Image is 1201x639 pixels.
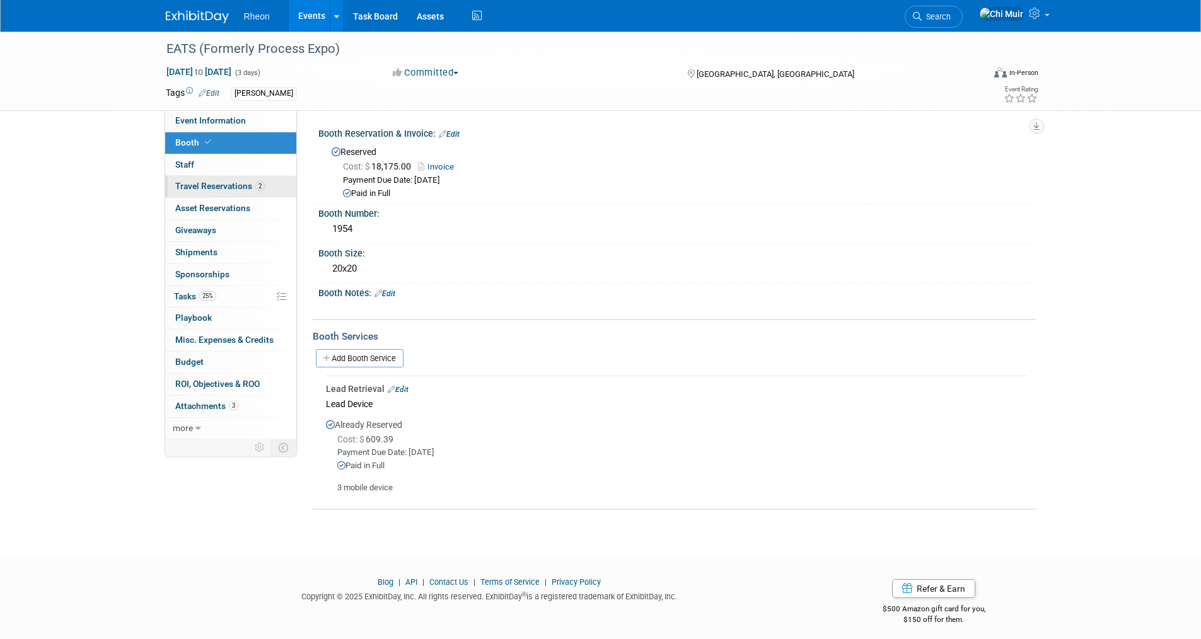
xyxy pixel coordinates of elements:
a: Budget [165,352,296,373]
a: Staff [165,154,296,176]
a: Contact Us [429,577,468,587]
div: Booth Number: [318,204,1036,220]
span: Search [922,12,951,21]
div: 1954 [328,219,1026,239]
a: Event Information [165,110,296,132]
a: Sponsorships [165,264,296,285]
span: ROI, Objectives & ROO [175,379,260,389]
a: Edit [199,89,219,98]
span: Sponsorships [175,269,229,279]
div: $150 off for them. [832,614,1036,625]
a: Shipments [165,242,296,263]
div: Booth Services [313,330,1036,343]
div: 20x20 [328,259,1026,279]
td: Personalize Event Tab Strip [249,439,271,456]
span: | [419,577,427,587]
td: Tags [166,86,219,101]
a: Edit [374,289,395,298]
span: Staff [175,159,194,170]
div: [PERSON_NAME] [231,87,297,100]
div: Payment Due Date: [DATE] [343,175,1026,187]
span: Travel Reservations [175,181,265,191]
i: Booth reservation complete [205,139,211,146]
span: 609.39 [337,434,398,444]
div: Event Format [909,66,1039,84]
a: Refer & Earn [892,579,975,598]
div: Booth Size: [318,244,1036,260]
span: | [395,577,403,587]
a: Misc. Expenses & Credits [165,330,296,351]
img: Chi Muir [979,7,1024,21]
span: 2 [255,181,265,191]
div: Copyright © 2025 ExhibitDay, Inc. All rights reserved. ExhibitDay is a registered trademark of Ex... [166,588,814,602]
span: Cost: $ [343,161,371,171]
div: Already Reserved [326,412,1026,494]
span: 3 [229,401,238,410]
a: Tasks25% [165,286,296,308]
a: Blog [378,577,393,587]
span: | [470,577,479,587]
a: Asset Reservations [165,198,296,219]
img: ExhibitDay [166,11,229,23]
button: Committed [388,66,463,79]
div: Event Rating [1004,86,1038,93]
td: Toggle Event Tabs [270,439,296,456]
span: 25% [199,291,216,301]
a: API [405,577,417,587]
sup: ® [522,591,526,598]
span: to [193,67,205,77]
span: Shipments [175,247,218,257]
div: EATS (Formerly Process Expo) [162,38,965,60]
span: Tasks [174,291,216,301]
span: [GEOGRAPHIC_DATA], [GEOGRAPHIC_DATA] [697,69,854,79]
div: 3 mobile device [326,472,1026,494]
a: Search [905,6,963,28]
a: Booth [165,132,296,154]
div: $500 Amazon gift card for you, [832,596,1036,625]
a: Playbook [165,308,296,329]
span: Budget [175,357,204,367]
div: Booth Notes: [318,284,1036,300]
div: Reserved [328,142,1026,200]
div: Lead Retrieval [326,383,1026,395]
span: Booth [175,137,214,147]
div: Paid in Full [337,460,1026,472]
span: Playbook [175,313,212,323]
a: Edit [388,385,409,394]
a: Giveaways [165,220,296,241]
span: [DATE] [DATE] [166,66,232,78]
span: Attachments [175,401,238,411]
a: Invoice [418,162,460,171]
span: (3 days) [234,69,260,77]
div: In-Person [1009,68,1038,78]
div: Lead Device [326,395,1026,412]
a: Attachments3 [165,396,296,417]
a: Travel Reservations2 [165,176,296,197]
span: Cost: $ [337,434,366,444]
img: Format-Inperson.png [994,67,1007,78]
span: Asset Reservations [175,203,250,213]
span: Misc. Expenses & Credits [175,335,274,345]
span: | [542,577,550,587]
span: Giveaways [175,225,216,235]
span: Rheon [244,11,270,21]
div: Paid in Full [343,188,1026,200]
span: 18,175.00 [343,161,416,171]
span: Event Information [175,115,246,125]
a: Add Booth Service [316,349,403,367]
div: Booth Reservation & Invoice: [318,124,1036,141]
a: more [165,418,296,439]
a: Terms of Service [480,577,540,587]
a: Edit [439,130,460,139]
a: ROI, Objectives & ROO [165,374,296,395]
span: more [173,423,193,433]
a: Privacy Policy [552,577,601,587]
div: Payment Due Date: [DATE] [337,447,1026,459]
